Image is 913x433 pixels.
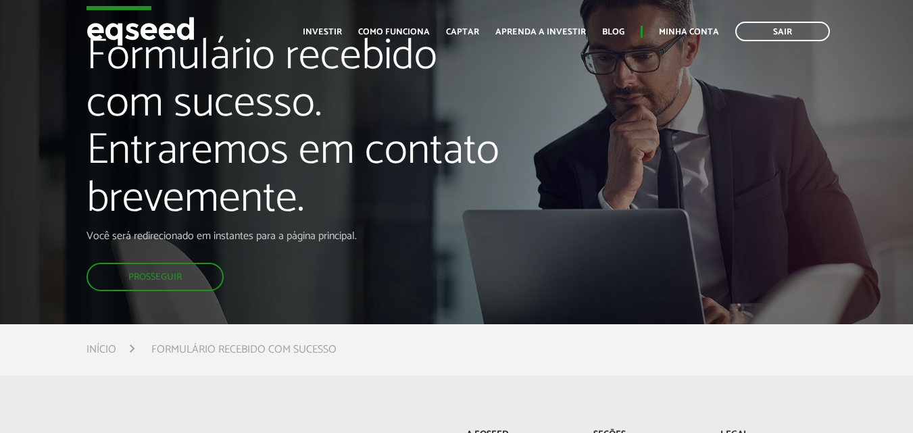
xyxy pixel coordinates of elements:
p: Você será redirecionado em instantes para a página principal. [87,230,523,243]
a: Minha conta [659,28,719,36]
a: Início [87,345,116,355]
a: Blog [602,28,624,36]
a: Sair [735,22,830,41]
a: Investir [303,28,342,36]
a: Prosseguir [87,263,224,291]
img: EqSeed [87,14,195,49]
a: Captar [446,28,479,36]
a: Como funciona [358,28,430,36]
h1: Formulário recebido com sucesso. Entraremos em contato brevemente. [87,33,523,230]
li: Formulário recebido com sucesso [151,340,337,359]
a: Aprenda a investir [495,28,586,36]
